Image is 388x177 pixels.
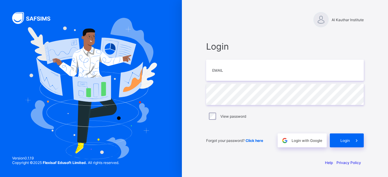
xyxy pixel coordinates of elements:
span: Login with Google [292,138,322,143]
strong: Flexisaf Edusoft Limited. [43,160,87,165]
img: google.396cfc9801f0270233282035f929180a.svg [281,137,288,144]
span: Version 0.1.19 [12,156,119,160]
span: Login [340,138,350,143]
a: Help [325,160,333,165]
img: Hero Image [25,18,157,159]
a: Click here [246,138,263,143]
span: Copyright © 2025 All rights reserved. [12,160,119,165]
img: SAFSIMS Logo [12,12,58,24]
span: Al Kauthar Institute [332,18,364,22]
span: Forgot your password? [206,138,263,143]
span: Login [206,41,364,52]
label: View password [220,114,246,119]
a: Privacy Policy [336,160,361,165]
